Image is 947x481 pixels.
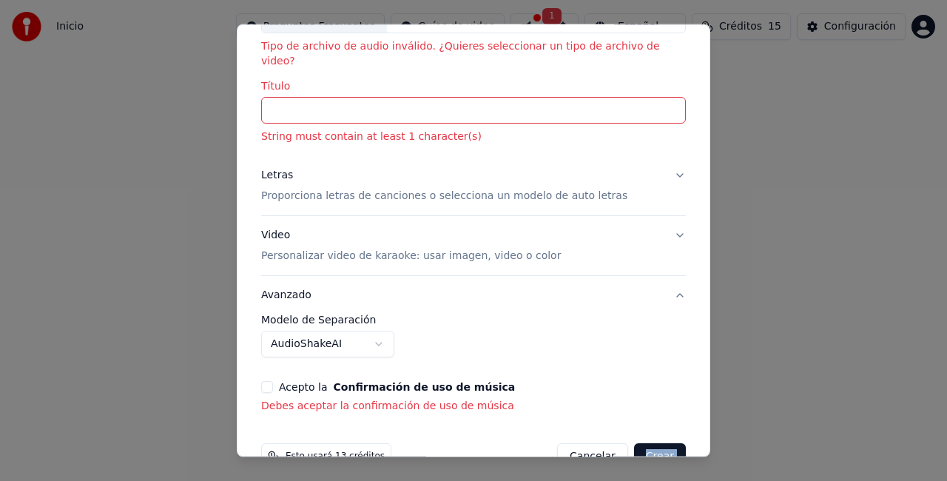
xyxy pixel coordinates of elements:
[261,81,686,91] label: Título
[261,228,561,263] div: Video
[261,129,686,144] p: String must contain at least 1 character(s)
[634,443,686,470] button: Crear
[557,443,628,470] button: Cancelar
[261,314,686,325] label: Modelo de Separación
[261,39,686,69] p: Tipo de archivo de audio inválido. ¿Quieres seleccionar un tipo de archivo de video?
[261,249,561,263] p: Personalizar video de karaoke: usar imagen, video o color
[261,168,293,183] div: Letras
[261,216,686,275] button: VideoPersonalizar video de karaoke: usar imagen, video o color
[286,451,385,462] span: Esto usará 13 créditos
[261,314,686,369] div: Avanzado
[261,276,686,314] button: Avanzado
[261,156,686,215] button: LetrasProporciona letras de canciones o selecciona un modelo de auto letras
[334,382,516,392] button: Acepto la
[261,189,627,203] p: Proporciona letras de canciones o selecciona un modelo de auto letras
[261,399,686,414] p: Debes aceptar la confirmación de uso de música
[279,382,515,392] label: Acepto la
